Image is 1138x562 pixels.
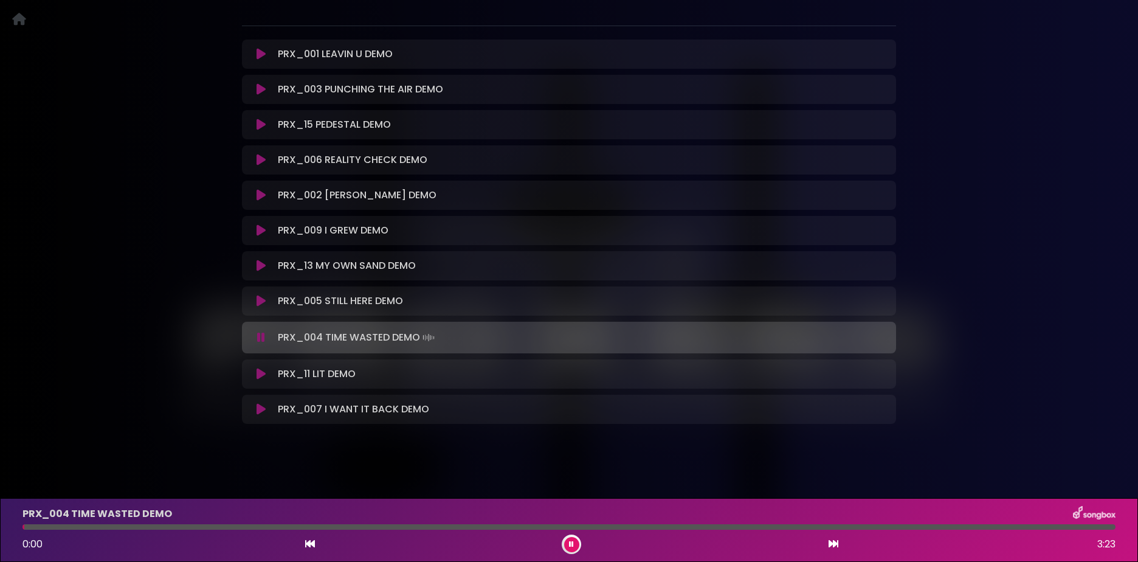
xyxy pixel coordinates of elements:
[278,402,429,417] p: PRX_007 I WANT IT BACK DEMO
[278,188,436,203] p: PRX_002 [PERSON_NAME] DEMO
[278,258,416,273] p: PRX_13 MY OWN SAND DEMO
[278,223,388,238] p: PRX_009 I GREW DEMO
[278,329,437,346] p: PRX_004 TIME WASTED DEMO
[278,153,427,167] p: PRX_006 REALITY CHECK DEMO
[420,329,437,346] img: waveform4.gif
[278,82,443,97] p: PRX_003 PUNCHING THE AIR DEMO
[278,294,403,308] p: PRX_005 STILL HERE DEMO
[278,47,393,61] p: PRX_001 LEAVIN U DEMO
[278,117,391,132] p: PRX_15 PEDESTAL DEMO
[278,367,356,381] p: PRX_11 LIT DEMO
